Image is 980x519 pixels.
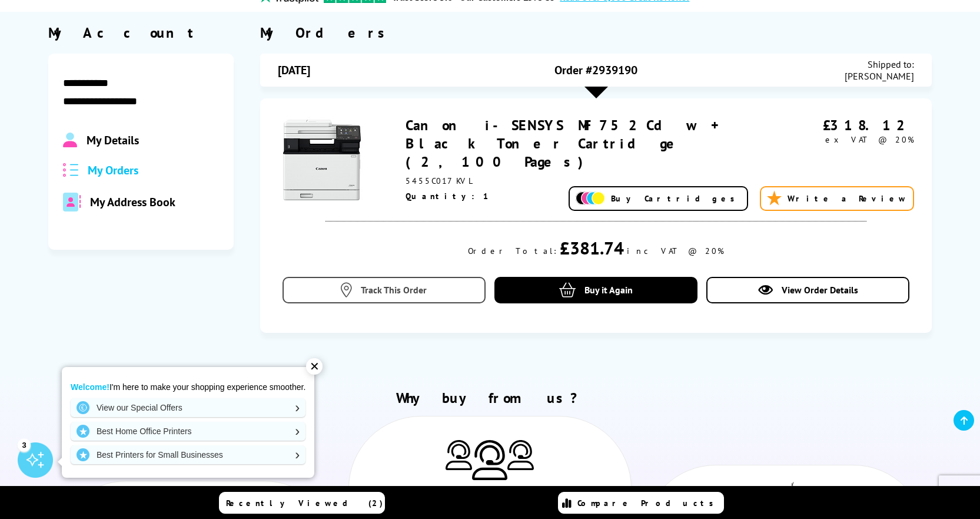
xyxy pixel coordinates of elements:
[406,191,490,201] span: Quantity: 1
[219,492,385,514] a: Recently Viewed (2)
[48,24,234,42] div: My Account
[71,445,305,464] a: Best Printers for Small Businesses
[760,186,914,211] a: Write a Review
[507,440,534,470] img: Printer Experts
[446,440,472,470] img: Printer Experts
[627,246,724,256] div: inc VAT @ 20%
[71,382,109,392] strong: Welcome!
[560,236,624,259] div: £381.74
[494,277,698,303] a: Buy it Again
[278,62,310,78] span: [DATE]
[577,498,720,508] span: Compare Products
[48,389,931,407] h2: Why buy from us?
[761,134,913,145] div: ex VAT @ 20%
[88,163,138,178] span: My Orders
[87,133,139,148] span: My Details
[226,498,383,508] span: Recently Viewed (2)
[18,438,31,451] div: 3
[782,284,858,296] span: View Order Details
[576,191,605,205] img: Add Cartridges
[71,422,305,441] a: Best Home Office Printers
[63,193,81,211] img: address-book-duotone-solid.svg
[361,284,427,296] span: Track This Order
[278,116,366,204] img: Canon i-SENSYS MF752Cdw + Black Toner Cartridge (2,100 Pages)
[63,133,77,148] img: Profile.svg
[706,277,910,303] a: View Order Details
[569,186,748,211] a: Buy Cartridges
[63,163,78,177] img: all-order.svg
[306,358,323,375] div: ✕
[468,246,557,256] div: Order Total:
[406,176,762,186] div: 5455C017KVL
[554,62,637,78] span: Order #2939190
[406,116,730,171] a: Canon i-SENSYS MF752Cdw + Black Toner Cartridge (2,100 Pages)
[71,398,305,417] a: View our Special Offers
[584,284,633,296] span: Buy it Again
[611,193,741,204] span: Buy Cartridges
[845,70,914,82] span: [PERSON_NAME]
[558,492,724,514] a: Compare Products
[71,382,305,392] p: I'm here to make your shopping experience smoother.
[472,440,507,481] img: Printer Experts
[845,58,914,70] span: Shipped to:
[788,193,907,204] span: Write a Review
[260,24,931,42] div: My Orders
[761,116,913,134] div: £318.12
[90,194,175,210] span: My Address Book
[283,277,486,303] a: Track This Order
